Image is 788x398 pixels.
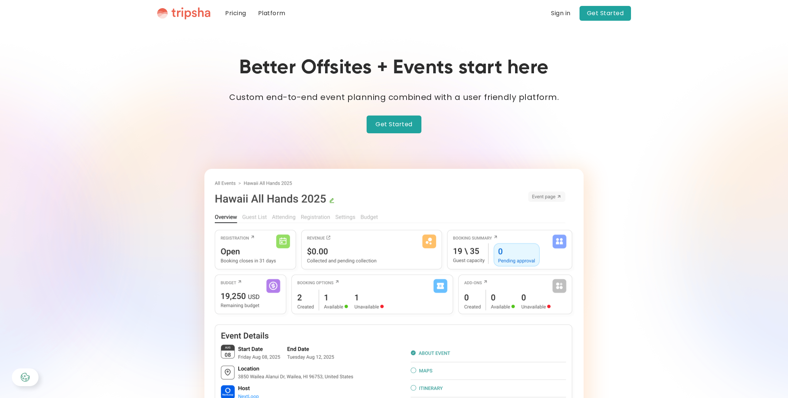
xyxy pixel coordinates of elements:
a: home [157,7,210,20]
a: Get Started [367,116,421,133]
img: Tripsha Logo [157,7,210,20]
a: Sign in [551,9,571,18]
h1: Better Offsites + Events start here [239,56,549,80]
strong: Custom end-to-end event planning combined with a user friendly platform. [229,91,559,103]
div: Sign in [551,10,571,16]
a: Get Started [580,6,631,21]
